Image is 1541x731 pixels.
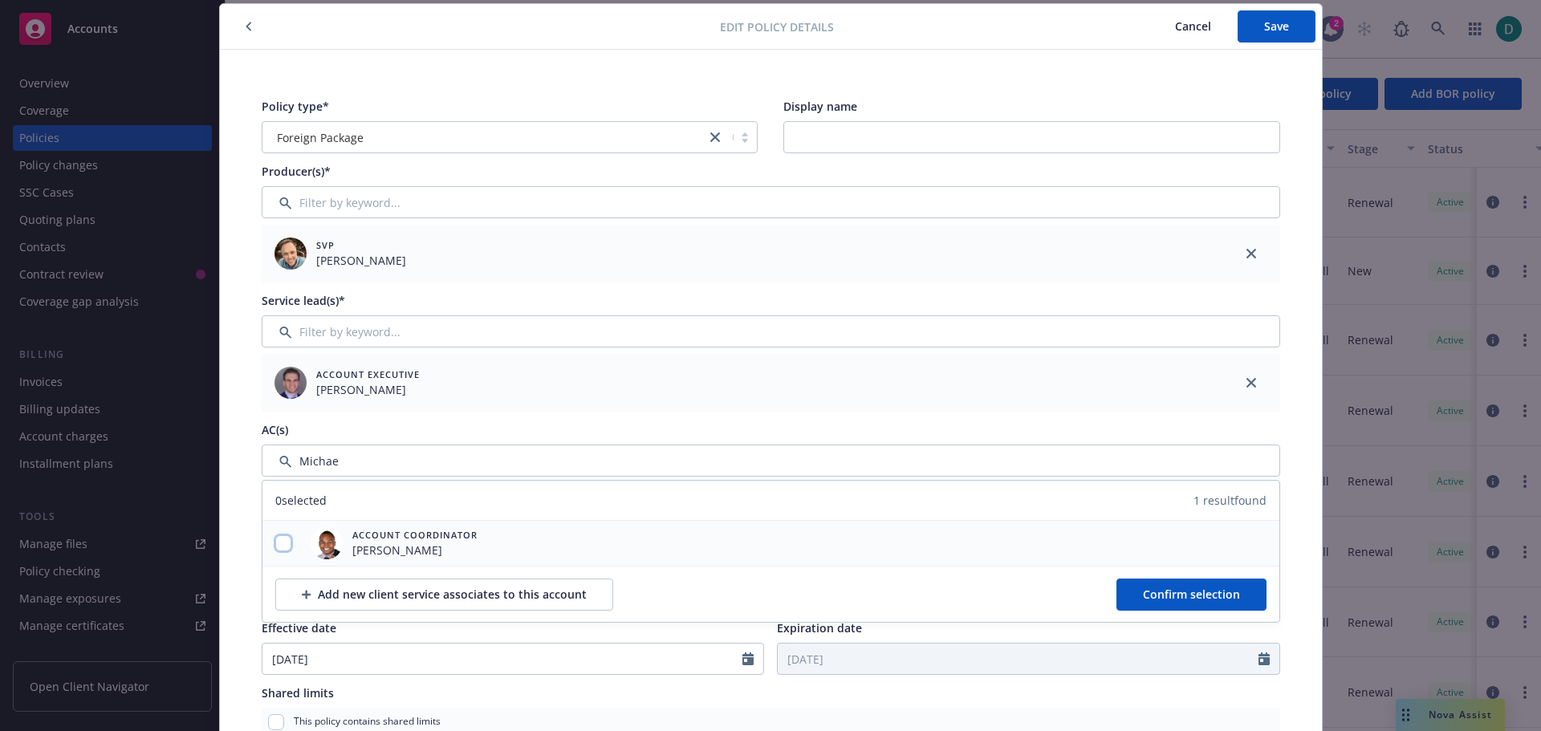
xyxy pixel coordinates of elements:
[262,685,334,701] span: Shared limits
[1238,10,1315,43] button: Save
[783,99,857,114] span: Display name
[1242,373,1261,392] a: close
[262,186,1280,218] input: Filter by keyword...
[262,99,329,114] span: Policy type*
[1193,492,1267,509] span: 1 result found
[352,528,478,542] span: Account Coordinator
[316,368,420,381] span: Account Executive
[275,579,613,611] button: Add new client service associates to this account
[1242,244,1261,263] a: close
[316,381,420,398] span: [PERSON_NAME]
[352,542,478,558] span: [PERSON_NAME]
[262,445,1280,477] input: Filter by keyword...
[302,579,587,610] div: Add new client service associates to this account
[275,492,327,509] span: 0 selected
[274,367,307,399] img: employee photo
[262,620,336,636] span: Effective date
[742,652,754,665] svg: Calendar
[705,128,725,147] a: close
[270,129,698,146] span: Foreign Package
[274,238,307,270] img: employee photo
[778,644,1258,674] input: MM/DD/YYYY
[1143,587,1240,602] span: Confirm selection
[1149,10,1238,43] button: Cancel
[262,164,331,179] span: Producer(s)*
[311,527,343,559] img: employee photo
[262,644,743,674] input: MM/DD/YYYY
[277,129,364,146] span: Foreign Package
[262,422,288,437] span: AC(s)
[720,18,834,35] span: Edit policy details
[262,293,345,308] span: Service lead(s)*
[1175,18,1211,34] span: Cancel
[1116,579,1267,611] button: Confirm selection
[316,252,406,269] span: [PERSON_NAME]
[262,315,1280,347] input: Filter by keyword...
[777,620,862,636] span: Expiration date
[316,238,406,252] span: SVP
[1258,652,1270,665] svg: Calendar
[1264,18,1289,34] span: Save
